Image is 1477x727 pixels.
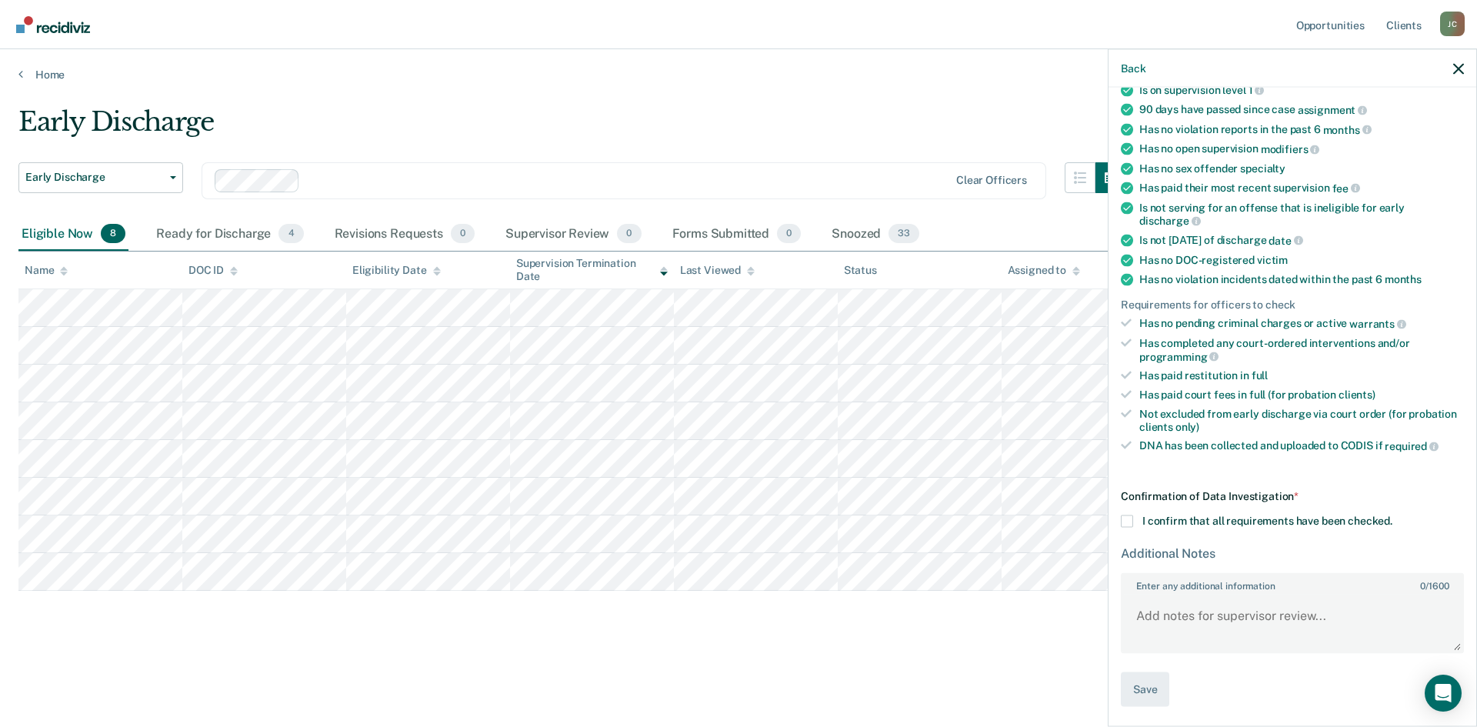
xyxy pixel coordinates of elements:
span: specialty [1240,162,1285,174]
span: required [1385,440,1439,452]
button: Back [1121,62,1145,75]
div: Has no violation reports in the past 6 [1139,122,1464,136]
div: Has no sex offender [1139,162,1464,175]
div: Snoozed [829,218,922,252]
div: Ready for Discharge [153,218,306,252]
img: Recidiviz [16,16,90,33]
div: Has completed any court-ordered interventions and/or [1139,336,1464,362]
span: only) [1175,420,1199,432]
span: victim [1257,253,1288,265]
div: Eligible Now [18,218,128,252]
div: 90 days have passed since case [1139,103,1464,117]
a: Home [18,68,1459,82]
div: Has no DOC-registered [1139,253,1464,266]
div: Is on supervision level [1139,83,1464,97]
button: Profile dropdown button [1440,12,1465,36]
div: Is not [DATE] of discharge [1139,233,1464,247]
span: 8 [101,224,125,244]
span: warrants [1349,318,1406,330]
span: 0 [451,224,475,244]
span: 0 [1420,581,1425,592]
div: Supervision Termination Date [516,257,668,283]
div: Has no pending criminal charges or active [1139,317,1464,331]
div: Open Intercom Messenger [1425,675,1462,712]
div: Eligibility Date [352,264,441,277]
span: full [1252,369,1268,382]
div: Is not serving for an offense that is ineligible for early [1139,201,1464,227]
div: Has no open supervision [1139,142,1464,156]
span: months [1385,272,1422,285]
span: months [1323,123,1372,135]
div: Supervisor Review [502,218,645,252]
span: 4 [278,224,303,244]
span: programming [1139,350,1219,362]
span: assignment [1298,103,1367,115]
div: Has paid court fees in full (for probation [1139,389,1464,402]
span: / 1600 [1420,581,1449,592]
span: 0 [777,224,801,244]
div: Has paid restitution in [1139,369,1464,382]
div: Requirements for officers to check [1121,298,1464,311]
div: Forms Submitted [669,218,805,252]
span: clients) [1339,389,1375,401]
span: date [1269,234,1302,246]
button: Save [1121,672,1169,706]
span: 0 [617,224,641,244]
div: Name [25,264,68,277]
span: discharge [1139,215,1201,227]
div: Early Discharge [18,106,1126,150]
div: Assigned to [1008,264,1080,277]
label: Enter any additional information [1122,575,1462,592]
div: Revisions Requests [332,218,478,252]
div: Last Viewed [680,264,755,277]
div: Has paid their most recent supervision [1139,181,1464,195]
div: Clear officers [956,174,1027,187]
div: DNA has been collected and uploaded to CODIS if [1139,439,1464,453]
div: DOC ID [188,264,238,277]
span: 1 [1249,84,1265,96]
div: Not excluded from early discharge via court order (for probation clients [1139,407,1464,433]
div: Additional Notes [1121,545,1464,560]
span: modifiers [1261,143,1320,155]
span: fee [1332,182,1360,194]
div: Has no violation incidents dated within the past 6 [1139,272,1464,285]
span: I confirm that all requirements have been checked. [1142,514,1392,526]
div: J C [1440,12,1465,36]
span: 33 [889,224,919,244]
span: Early Discharge [25,171,164,184]
div: Status [844,264,877,277]
div: Confirmation of Data Investigation [1121,490,1464,503]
